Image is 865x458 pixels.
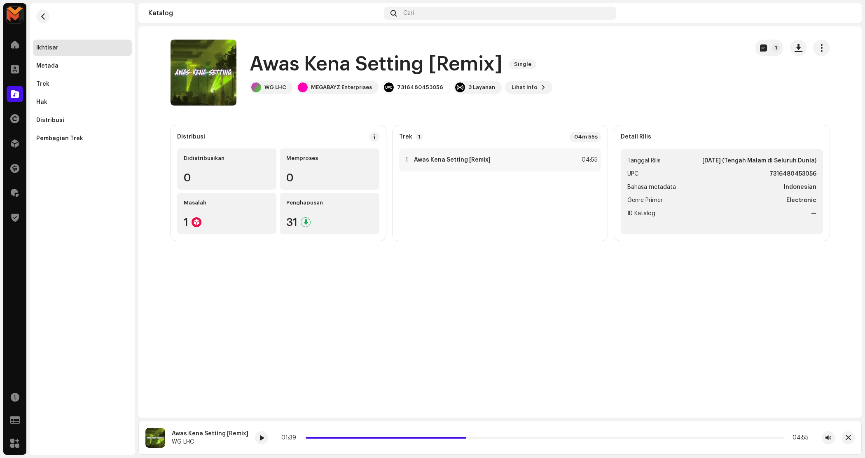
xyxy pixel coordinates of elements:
strong: — [811,209,816,218]
span: Bahasa metadata [627,182,676,192]
div: Distribusi [36,117,64,124]
re-m-nav-item: Hak [33,94,132,110]
div: Memproses [286,155,372,162]
span: Single [509,59,536,69]
p-badge: 1 [416,133,423,141]
strong: Trek [399,134,412,140]
div: WG LHC [264,84,286,91]
div: 04m 55s [569,132,601,142]
div: Penghapusan [286,200,372,206]
div: 3 Layanan [468,84,495,91]
div: Metada [36,63,58,69]
div: 04:55 [788,435,809,441]
div: Awas Kena Setting [Remix] [172,430,248,437]
img: c80ab357-ad41-45f9-b05a-ac2c454cf3ef [839,7,852,20]
div: Pembagian Trek [36,135,83,142]
div: Hak [36,99,47,106]
div: Trek [36,81,49,87]
div: 7316480453056 [397,84,443,91]
re-m-nav-item: Pembagian Trek [33,130,132,147]
re-m-nav-item: Ikhtisar [33,40,132,56]
div: 01:39 [281,435,302,441]
span: ID Katalog [627,209,655,218]
strong: [DATE] (Tengah Malam di Seluruh Dunia) [702,156,816,166]
strong: Electronic [786,195,816,205]
span: Genre Primer [627,195,663,205]
h1: Awas Kena Setting [Remix] [250,51,503,78]
re-m-nav-item: Distribusi [33,112,132,129]
span: Lihat Info [512,79,538,96]
div: Distribusi [177,134,205,140]
div: MEGABAYZ Enterprises [311,84,372,91]
strong: 7316480453056 [769,169,816,179]
div: Ikhtisar [36,45,58,51]
div: Didistribusikan [184,155,270,162]
button: Lihat Info [505,81,552,94]
strong: Indonesian [784,182,816,192]
div: WG LHC [172,439,248,445]
p-badge: 1 [772,44,780,52]
div: 04:55 [580,155,598,165]
img: 33c9722d-ea17-4ee8-9e7d-1db241e9a290 [7,7,23,23]
span: Tanggal Rilis [627,156,661,166]
strong: Awas Kena Setting [Remix] [414,157,491,163]
img: 8733b28b-9d98-4e01-aead-e70af6501b4e [145,428,165,448]
span: Cari [403,10,414,16]
button: 1 [755,40,783,56]
div: Katalog [148,10,381,16]
span: UPC [627,169,638,179]
re-m-nav-item: Trek [33,76,132,92]
div: Masalah [184,200,270,206]
strong: Detail Rilis [621,134,651,140]
re-m-nav-item: Metada [33,58,132,74]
